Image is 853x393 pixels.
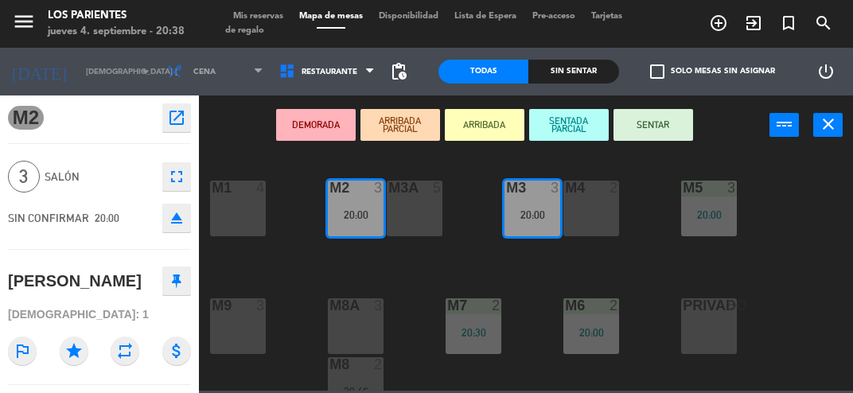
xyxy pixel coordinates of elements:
[256,298,266,313] div: 3
[8,301,191,329] div: [DEMOGRAPHIC_DATA]: 1
[447,298,448,313] div: M7
[433,181,442,195] div: 5
[374,298,384,313] div: 3
[162,103,191,132] button: open_in_new
[302,68,357,76] span: Restaurante
[136,62,155,81] i: arrow_drop_down
[12,10,36,39] button: menu
[744,14,763,33] i: exit_to_app
[48,8,185,24] div: Los Parientes
[769,113,799,137] button: power_input
[727,181,737,195] div: 3
[563,327,619,338] div: 20:00
[551,181,560,195] div: 3
[225,12,291,21] span: Mis reservas
[12,10,36,33] i: menu
[167,167,186,186] i: fullscreen
[167,108,186,127] i: open_in_new
[779,14,798,33] i: turned_in_not
[8,106,44,130] span: M2
[610,298,619,313] div: 2
[360,109,440,141] button: ARRIBADA PARCIAL
[8,268,142,294] div: [PERSON_NAME]
[529,109,609,141] button: SENTADA PARCIAL
[445,109,524,141] button: ARRIBADA
[813,113,843,137] button: close
[328,209,384,220] div: 20:00
[374,357,384,372] div: 2
[371,12,446,21] span: Disponibilidad
[48,24,185,40] div: jueves 4. septiembre - 20:38
[446,12,524,21] span: Lista de Espera
[329,357,330,372] div: M8
[492,298,501,313] div: 2
[256,181,266,195] div: 4
[565,181,566,195] div: M4
[610,181,619,195] div: 2
[276,109,356,141] button: DEMORADA
[650,64,664,79] span: check_box_outline_blank
[438,60,528,84] div: Todas
[45,168,154,186] span: Salón
[162,204,191,232] button: eject
[329,181,330,195] div: M2
[8,212,89,224] span: SIN CONFIRMAR
[819,115,838,134] i: close
[60,337,88,365] i: star
[506,181,507,195] div: M3
[111,337,139,365] i: repeat
[709,14,728,33] i: add_circle_outline
[162,337,191,365] i: attach_money
[681,209,737,220] div: 20:00
[650,64,775,79] label: Solo mesas sin asignar
[167,208,186,228] i: eject
[775,115,794,134] i: power_input
[162,162,191,191] button: fullscreen
[816,62,835,81] i: power_settings_new
[8,161,40,193] span: 3
[374,181,384,195] div: 3
[389,62,408,81] span: pending_actions
[291,12,371,21] span: Mapa de mesas
[814,14,833,33] i: search
[446,327,501,338] div: 20:30
[528,60,618,84] div: Sin sentar
[565,298,566,313] div: M6
[524,12,583,21] span: Pre-acceso
[504,209,560,220] div: 20:00
[613,109,693,141] button: SENTAR
[388,181,389,195] div: M3A
[329,298,330,313] div: M8A
[95,212,119,224] span: 20:00
[193,68,216,76] span: Cena
[727,298,737,313] div: 8
[8,337,37,365] i: outlined_flag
